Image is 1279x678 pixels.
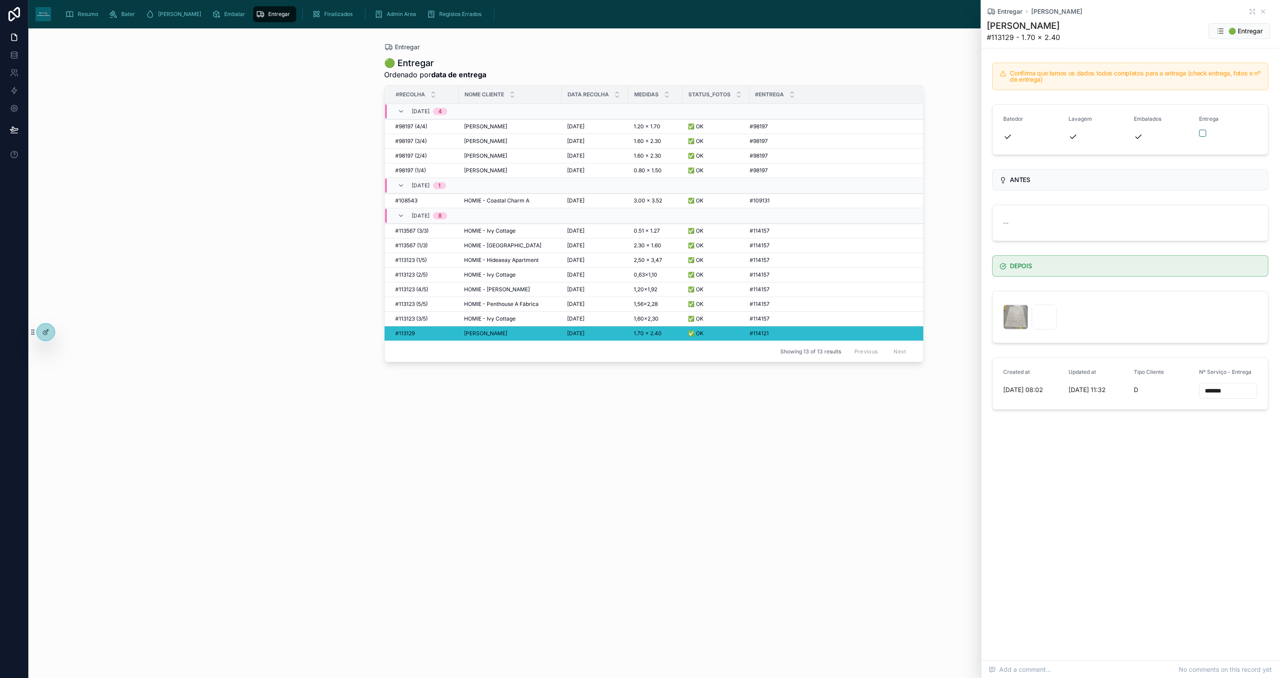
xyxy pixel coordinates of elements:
span: Medidas [634,91,659,98]
span: ✅ OK [688,227,703,234]
span: [PERSON_NAME] [464,123,507,130]
a: #113567 (3/3) [395,227,453,234]
a: #114157 [750,271,912,278]
a: 1.70 x 2.40 [634,330,677,337]
a: #113123 (3/5) [395,315,453,322]
span: Finalizados [324,11,353,18]
span: ✅ OK [688,242,703,249]
div: 1 [438,182,441,189]
span: 1,56×2,28 [634,301,658,308]
span: [DATE] [412,108,429,115]
a: ✅ OK [688,242,744,249]
span: 1,20×1,92 [634,286,657,293]
a: 2,50 × 3,47 [634,257,677,264]
span: 2,50 × 3,47 [634,257,662,264]
span: HOMIE - Ivy Cottage [464,227,516,234]
a: HOMIE - Coastal Charm A [464,197,556,204]
a: HOMIE - Hideaeay Apartment [464,257,556,264]
span: No comments on this record yet [1179,665,1272,674]
h1: 🟢 Entregar [384,57,486,69]
span: Created at [1003,369,1030,375]
span: Registos Errados [439,11,481,18]
a: [DATE] [567,330,623,337]
a: ✅ OK [688,286,744,293]
a: Registos Errados [424,6,488,22]
span: ✅ OK [688,286,703,293]
span: [DATE] 08:02 [1003,385,1061,394]
span: #114157 [750,301,770,308]
span: Add a comment... [989,665,1051,674]
a: Finalizados [309,6,359,22]
a: #114121 [750,330,912,337]
span: #113123 (2/5) [395,271,428,278]
span: Entregar [268,11,290,18]
a: #98197 [750,152,912,159]
span: #113123 (5/5) [395,301,428,308]
span: [DATE] [567,315,584,322]
span: 1.20 x 1.70 [634,123,660,130]
span: Entrega [1199,115,1219,122]
span: 1.60 x 2.30 [634,138,661,145]
a: [PERSON_NAME] [143,6,207,22]
a: HOMIE - Ivy Cottage [464,271,556,278]
a: Entregar [253,6,296,22]
a: 1.60 x 2.30 [634,138,677,145]
span: #113123 (1/5) [395,257,427,264]
span: #109131 [750,197,770,204]
span: #98197 [750,152,768,159]
span: #113129 [395,330,415,337]
span: 0.80 x 1.50 [634,167,662,174]
a: ✅ OK [688,227,744,234]
button: 🟢 Entregar [1208,23,1270,39]
a: #113123 (4/5) [395,286,453,293]
a: Entregar [987,7,1022,16]
span: Showing 13 of 13 results [780,348,841,355]
a: [DATE] [567,257,623,264]
span: #98197 (1/4) [395,167,426,174]
div: 4 [438,108,442,115]
a: ✅ OK [688,152,744,159]
a: 0,63×1,10 [634,271,677,278]
a: HOMIE - Penthouse A Fábrica [464,301,556,308]
a: 1.60 x 2.30 [634,152,677,159]
span: HOMIE - Penthouse A Fábrica [464,301,539,308]
a: #114157 [750,315,912,322]
span: Entregar [395,43,420,52]
div: 8 [438,212,442,219]
span: Admin Area [387,11,416,18]
a: #98197 (2/4) [395,152,453,159]
strong: data de entrega [431,70,486,79]
a: #109131 [750,197,912,204]
a: [DATE] [567,271,623,278]
span: HOMIE - [GEOGRAPHIC_DATA] [464,242,541,249]
a: 2.30 x 1.60 [634,242,677,249]
span: Lavagem [1068,115,1092,122]
a: #108543 [395,197,453,204]
a: [DATE] [567,242,623,249]
span: ✅ OK [688,138,703,145]
a: [PERSON_NAME] [1031,7,1082,16]
span: #98197 (3/4) [395,138,427,145]
a: [DATE] [567,138,623,145]
span: #113123 (4/5) [395,286,428,293]
a: #98197 [750,123,912,130]
a: [DATE] [567,152,623,159]
a: 3.00 x 3.52 [634,197,677,204]
span: [PERSON_NAME] [464,138,507,145]
span: [DATE] [567,197,584,204]
a: #98197 (3/4) [395,138,453,145]
span: [PERSON_NAME] [464,152,507,159]
span: #114157 [750,271,770,278]
h5: Confirma que temos os dados todos completos para a entrega (check entrega, fotos e nº de entrega) [1010,70,1261,83]
span: [DATE] [567,242,584,249]
a: [PERSON_NAME] [464,330,556,337]
span: Entregar [997,7,1022,16]
a: 0.51 x 1.27 [634,227,677,234]
a: #98197 (4/4) [395,123,453,130]
a: [DATE] [567,227,623,234]
span: [DATE] 11:32 [1068,385,1127,394]
span: [DATE] [412,212,429,219]
span: [DATE] [567,257,584,264]
span: Embalados [1134,115,1161,122]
